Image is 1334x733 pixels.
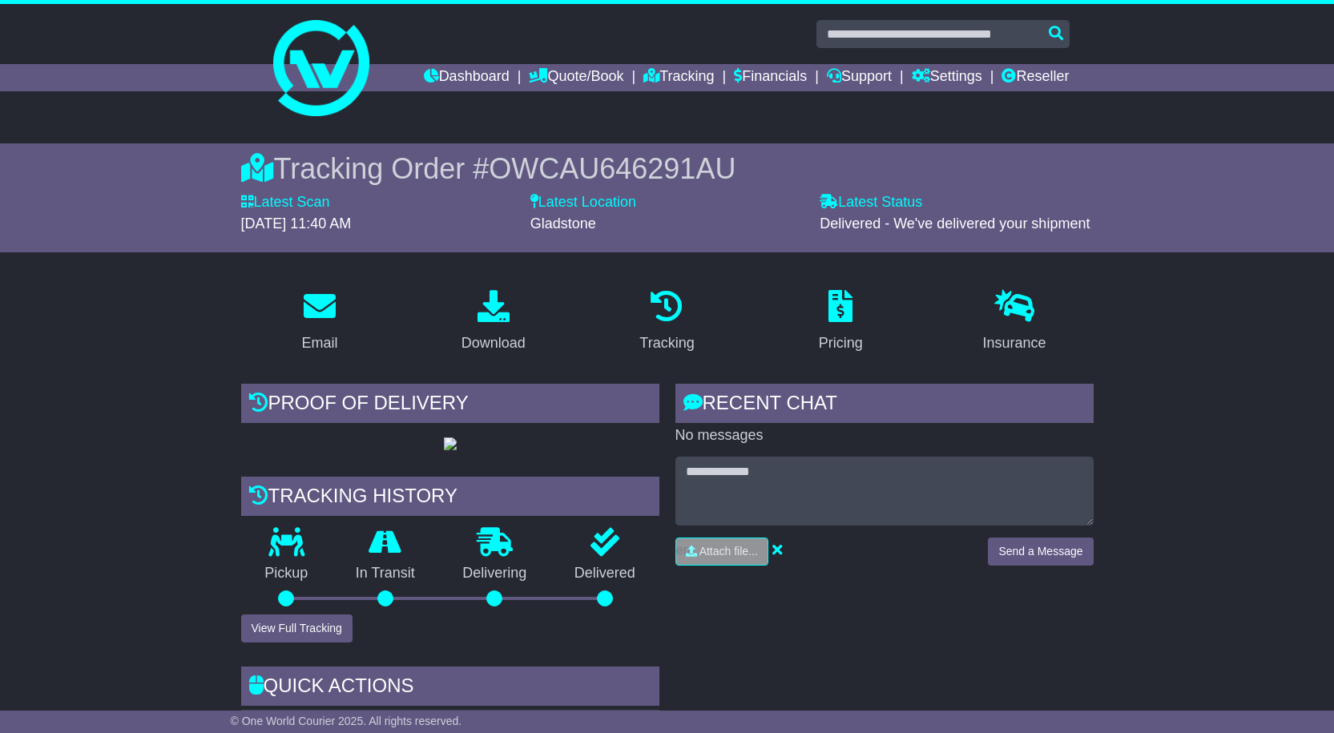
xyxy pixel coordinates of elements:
[241,667,659,710] div: Quick Actions
[819,332,863,354] div: Pricing
[424,64,510,91] a: Dashboard
[530,215,596,232] span: Gladstone
[983,332,1046,354] div: Insurance
[808,284,873,360] a: Pricing
[241,151,1094,186] div: Tracking Order #
[675,384,1094,427] div: RECENT CHAT
[489,152,736,185] span: OWCAU646291AU
[231,715,462,727] span: © One World Courier 2025. All rights reserved.
[291,284,348,360] a: Email
[461,332,526,354] div: Download
[820,194,922,211] label: Latest Status
[912,64,982,91] a: Settings
[241,565,332,582] p: Pickup
[241,384,659,427] div: Proof of Delivery
[241,477,659,520] div: Tracking history
[439,565,551,582] p: Delivering
[332,565,439,582] p: In Transit
[820,215,1090,232] span: Delivered - We've delivered your shipment
[643,64,714,91] a: Tracking
[988,538,1093,566] button: Send a Message
[530,194,636,211] label: Latest Location
[639,332,694,354] div: Tracking
[550,565,659,582] p: Delivered
[629,284,704,360] a: Tracking
[301,332,337,354] div: Email
[451,284,536,360] a: Download
[675,427,1094,445] p: No messages
[241,215,352,232] span: [DATE] 11:40 AM
[734,64,807,91] a: Financials
[973,284,1057,360] a: Insurance
[241,614,353,642] button: View Full Tracking
[529,64,623,91] a: Quote/Book
[827,64,892,91] a: Support
[1002,64,1069,91] a: Reseller
[444,437,457,450] img: GetPodImage
[241,194,330,211] label: Latest Scan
